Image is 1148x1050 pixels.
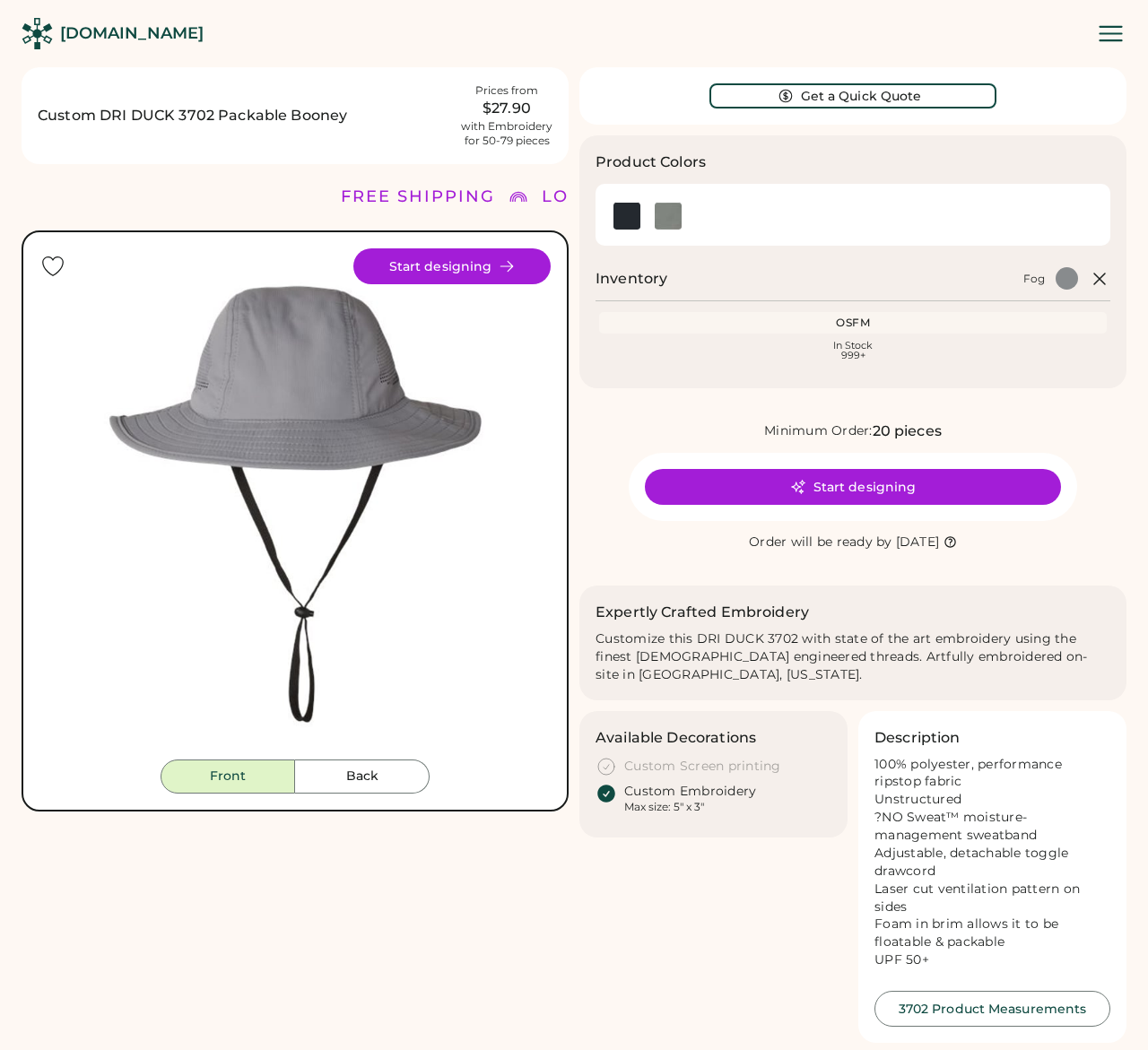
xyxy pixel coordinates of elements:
h2: Inventory [596,268,667,290]
button: Get a Quick Quote [709,83,996,108]
div: Fog [1023,272,1045,286]
h2: Expertly Crafted Embroidery [596,602,809,623]
img: 3702 - Fog Front Image [39,248,551,759]
h1: Custom DRI DUCK 3702 Packable Booney [38,105,450,126]
div: $27.90 [461,98,552,119]
div: Order will be ready by [749,534,892,551]
div: Custom Screen printing [624,758,781,776]
button: Start designing [353,248,551,284]
iframe: Front Chat [1063,969,1140,1046]
div: Prices from [475,83,538,98]
button: Front [161,759,295,794]
div: Custom Embroidery [624,783,756,801]
div: Fog [655,203,682,230]
button: 3702 Product Measurements [874,991,1110,1027]
div: Black [613,203,640,230]
div: 100% polyester, performance ripstop fabric Unstructured ?NO Sweat™ moisture-management sweatband ... [874,756,1110,970]
div: 3702 Style Image [39,248,551,759]
div: Customize this DRI DUCK 3702 with state of the art embroidery using the finest [DEMOGRAPHIC_DATA]... [596,630,1110,684]
div: with Embroidery for 50-79 pieces [461,119,552,148]
div: FREE SHIPPING [341,185,495,209]
h3: Product Colors [596,152,706,173]
div: [DOMAIN_NAME] [60,22,204,45]
img: Black Swatch Image [613,203,640,230]
div: OSFM [603,316,1103,330]
h3: Available Decorations [596,727,756,749]
img: Fog Swatch Image [655,203,682,230]
div: LOWER 48 STATES [542,185,723,209]
img: Rendered Logo - Screens [22,18,53,49]
div: In Stock 999+ [603,341,1103,360]
div: 20 pieces [873,421,942,442]
button: Start designing [645,469,1061,505]
div: [DATE] [896,534,940,551]
div: Max size: 5" x 3" [624,800,704,814]
button: Back [295,759,430,794]
h3: Description [874,727,961,749]
div: Minimum Order: [764,422,873,440]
